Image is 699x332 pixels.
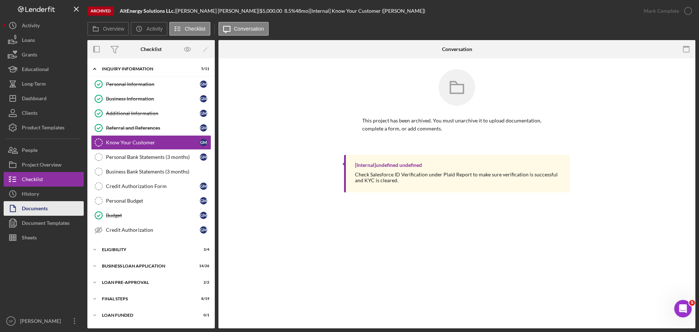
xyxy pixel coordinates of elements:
button: Product Templates [4,120,84,135]
div: Product Templates [22,120,64,137]
div: 8 / 19 [196,297,209,301]
div: Dashboard [22,91,47,108]
button: Documents [4,201,84,216]
button: People [4,143,84,157]
div: Mark Complete [644,4,679,18]
button: Overview [87,22,129,36]
div: LOAN FUNDED [102,313,191,317]
div: G M [200,212,207,219]
div: INQUIRY INFORMATION [102,67,191,71]
div: Archived [87,7,114,16]
div: Document Templates [22,216,70,232]
div: 48 mo [295,8,308,14]
a: Business InformationGM [91,91,211,106]
div: 5 / 11 [196,67,209,71]
div: 3 / 4 [196,247,209,252]
div: Educational [22,62,49,78]
div: Know Your Customer [106,140,200,145]
a: Business Bank Statements (3 months) [91,164,211,179]
div: | [Internal] Know Your Customer ([PERSON_NAME]) [308,8,425,14]
div: History [22,187,39,203]
div: Personal Bank Statements (3 months) [106,154,200,160]
div: ELIGIBILITY [102,247,191,252]
a: Referral and ReferencesGM [91,121,211,135]
button: Long-Term [4,77,84,91]
button: Clients [4,106,84,120]
div: BUSINESS LOAN APPLICATION [102,264,191,268]
div: G M [200,226,207,234]
div: Business Bank Statements (3 months) [106,169,211,175]
a: Credit AuthorizationGM [91,223,211,237]
div: Checklist [22,172,43,188]
div: Check Salesforce ID Verification under Plaid Report to make sure verification is successful and K... [355,172,562,183]
div: G M [200,153,207,161]
label: Activity [146,26,162,32]
p: This project has been archived. You must unarchive it to upload documentation, complete a form, o... [362,117,552,133]
div: G M [200,110,207,117]
a: Personal BudgetGM [91,194,211,208]
button: Loans [4,33,84,47]
div: Clients [22,106,37,122]
button: Dashboard [4,91,84,106]
div: Checklist [141,46,162,52]
div: Budget [106,212,200,218]
div: G M [200,95,207,102]
iframe: Intercom live chat [674,300,692,317]
div: 2 / 2 [196,280,209,285]
label: Overview [103,26,124,32]
div: G M [200,124,207,132]
div: 0 / 1 [196,313,209,317]
button: Checklist [169,22,210,36]
button: Checklist [4,172,84,187]
button: Conversation [218,22,269,36]
div: Business Information [106,96,200,102]
div: Activity [22,18,40,35]
div: Personal Budget [106,198,200,204]
div: | [120,8,176,14]
button: SF[PERSON_NAME] [4,314,84,328]
label: Conversation [234,26,264,32]
div: 8.5 % [284,8,295,14]
span: 5 [689,300,695,306]
button: Activity [4,18,84,33]
b: AltEnergy Solutions LLc. [120,8,175,14]
div: People [22,143,37,159]
button: Document Templates [4,216,84,230]
div: $5,000.00 [260,8,284,14]
div: G M [200,139,207,146]
button: Grants [4,47,84,62]
a: Know Your CustomerGM [91,135,211,150]
div: Project Overview [22,157,62,174]
div: G M [200,197,207,204]
div: [Internal] undefined undefined [355,162,422,168]
a: BudgetGM [91,208,211,223]
div: Documents [22,201,48,218]
button: Mark Complete [636,4,695,18]
div: Credit Authorization Form [106,183,200,189]
button: History [4,187,84,201]
button: Sheets [4,230,84,245]
div: Additional Information [106,110,200,116]
div: Credit Authorization [106,227,200,233]
a: Personal Bank Statements (3 months)GM [91,150,211,164]
div: FINAL STEPS [102,297,191,301]
button: Project Overview [4,157,84,172]
div: Sheets [22,230,37,247]
div: Loans [22,33,35,49]
div: [PERSON_NAME] [PERSON_NAME] | [176,8,260,14]
div: LOAN PRE-APPROVAL [102,280,191,285]
div: Long-Term [22,77,46,93]
button: Educational [4,62,84,77]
